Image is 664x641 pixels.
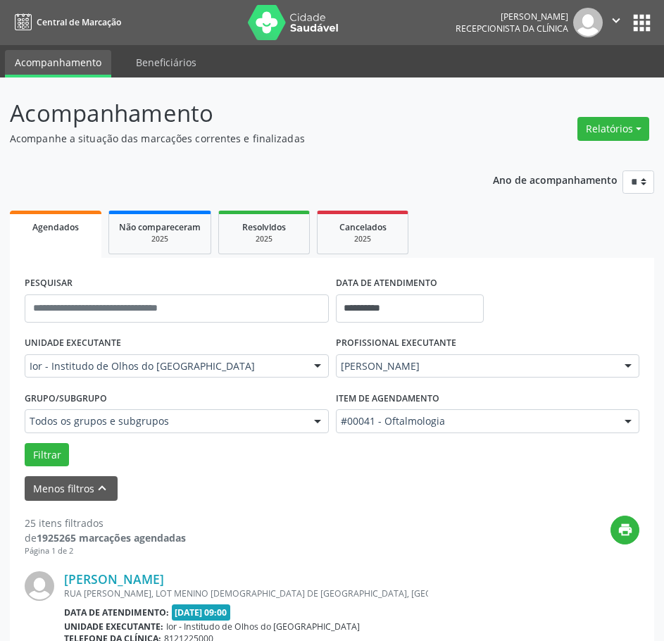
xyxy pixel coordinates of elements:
button: apps [629,11,654,35]
a: Central de Marcação [10,11,121,34]
label: UNIDADE EXECUTANTE [25,332,121,354]
div: 2025 [229,234,299,244]
label: Grupo/Subgrupo [25,387,107,409]
div: RUA [PERSON_NAME], LOT MENINO [DEMOGRAPHIC_DATA] DE [GEOGRAPHIC_DATA], [GEOGRAPHIC_DATA], [GEOGRA... [64,587,428,599]
div: 2025 [327,234,398,244]
div: de [25,530,186,545]
span: Não compareceram [119,221,201,233]
label: PROFISSIONAL EXECUTANTE [336,332,456,354]
button: Filtrar [25,443,69,467]
i: keyboard_arrow_up [94,480,110,496]
p: Acompanhe a situação das marcações correntes e finalizadas [10,131,461,146]
button: Menos filtroskeyboard_arrow_up [25,476,118,501]
i:  [608,13,624,28]
p: Acompanhamento [10,96,461,131]
span: Todos os grupos e subgrupos [30,414,300,428]
span: Cancelados [339,221,387,233]
label: DATA DE ATENDIMENTO [336,273,437,294]
i: print [618,522,633,537]
span: Resolvidos [242,221,286,233]
span: [PERSON_NAME] [341,359,611,373]
b: Unidade executante: [64,621,163,633]
span: #00041 - Oftalmologia [341,414,611,428]
div: Página 1 de 2 [25,545,186,557]
span: [DATE] 09:00 [172,604,231,621]
a: [PERSON_NAME] [64,571,164,587]
div: [PERSON_NAME] [456,11,568,23]
button: Relatórios [577,117,649,141]
span: Ior - Institudo de Olhos do [GEOGRAPHIC_DATA] [30,359,300,373]
img: img [573,8,603,37]
span: Agendados [32,221,79,233]
span: Central de Marcação [37,16,121,28]
a: Beneficiários [126,50,206,75]
button:  [603,8,629,37]
label: Item de agendamento [336,387,439,409]
div: 25 itens filtrados [25,516,186,530]
div: 2025 [119,234,201,244]
button: print [610,516,639,544]
a: Acompanhamento [5,50,111,77]
span: Recepcionista da clínica [456,23,568,35]
strong: 1925265 marcações agendadas [37,531,186,544]
p: Ano de acompanhamento [493,170,618,188]
img: img [25,571,54,601]
span: Ior - Institudo de Olhos do [GEOGRAPHIC_DATA] [166,621,360,633]
label: PESQUISAR [25,273,73,294]
b: Data de atendimento: [64,606,169,618]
